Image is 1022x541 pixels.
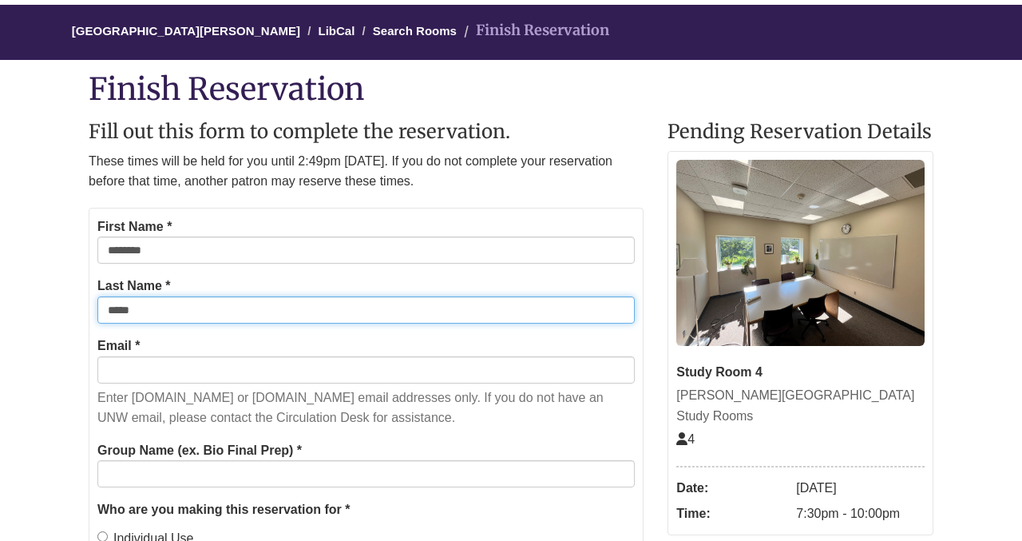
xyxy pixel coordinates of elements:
[97,499,635,520] legend: Who are you making this reservation for *
[97,388,635,428] p: Enter [DOMAIN_NAME] or [DOMAIN_NAME] email addresses only. If you do not have an UNW email, pleas...
[72,24,300,38] a: [GEOGRAPHIC_DATA][PERSON_NAME]
[318,24,355,38] a: LibCal
[97,440,302,461] label: Group Name (ex. Bio Final Prep) *
[796,501,925,527] dd: 7:30pm - 10:00pm
[676,160,925,346] img: Study Room 4
[676,501,788,527] dt: Time:
[676,475,788,501] dt: Date:
[676,385,925,426] div: [PERSON_NAME][GEOGRAPHIC_DATA] Study Rooms
[89,5,933,60] nav: Breadcrumb
[460,19,609,42] li: Finish Reservation
[676,362,925,383] div: Study Room 4
[667,121,933,142] h2: Pending Reservation Details
[97,276,171,296] label: Last Name *
[796,475,925,501] dd: [DATE]
[373,24,457,38] a: Search Rooms
[89,121,644,142] h2: Fill out this form to complete the reservation.
[89,151,644,192] p: These times will be held for you until 2:49pm [DATE]. If you do not complete your reservation bef...
[676,432,695,446] span: The capacity of this space
[97,217,172,237] label: First Name *
[89,72,933,105] h1: Finish Reservation
[97,336,140,356] label: Email *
